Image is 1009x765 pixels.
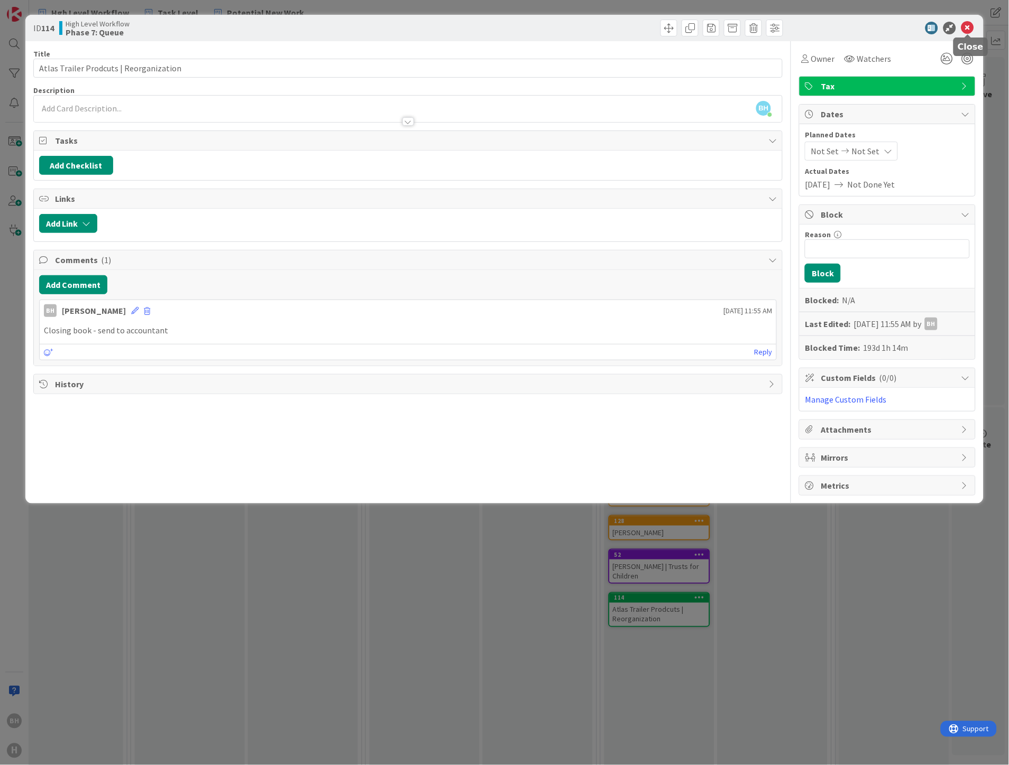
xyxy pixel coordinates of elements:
a: Manage Custom Fields [805,394,886,405]
span: History [55,378,764,390]
span: Owner [811,52,834,65]
span: Comments [55,254,764,266]
b: Last Edited: [805,318,850,330]
label: Title [33,49,50,59]
button: Add Comment [39,275,107,294]
span: Attachments [821,423,956,436]
div: [PERSON_NAME] [62,304,126,317]
b: Phase 7: Queue [66,28,130,36]
span: Planned Dates [805,129,970,141]
div: BH [925,318,938,330]
h5: Close [958,42,984,52]
button: Add Link [39,214,97,233]
div: [DATE] 11:55 AM by [854,318,938,330]
span: [DATE] 11:55 AM [723,305,772,316]
b: 114 [41,23,54,33]
span: ( 0/0 ) [879,372,896,383]
span: Block [821,208,956,221]
span: Dates [821,108,956,120]
button: Add Checklist [39,156,113,175]
span: [DATE] [805,178,830,191]
input: type card name here... [33,59,783,78]
span: Metrics [821,479,956,492]
b: Blocked Time: [805,341,860,354]
span: Tax [821,80,956,92]
label: Reason [805,230,831,239]
span: ( 1 ) [101,255,111,265]
span: High Level Workflow [66,20,130,28]
span: ID [33,22,54,34]
span: Support [22,2,48,14]
b: Blocked: [805,294,839,306]
button: Block [805,264,841,283]
span: Custom Fields [821,371,956,384]
span: Tasks [55,134,764,147]
span: Mirrors [821,451,956,464]
span: BH [756,101,771,116]
div: BH [44,304,57,317]
p: Closing book - send to accountant [44,324,773,337]
span: Not Set [851,145,879,157]
a: Reply [754,346,772,359]
span: Description [33,86,75,95]
span: Not Set [811,145,839,157]
div: 193d 1h 14m [863,341,908,354]
div: N/A [842,294,855,306]
span: Not Done Yet [847,178,895,191]
span: Links [55,192,764,205]
span: Watchers [857,52,891,65]
span: Actual Dates [805,166,970,177]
